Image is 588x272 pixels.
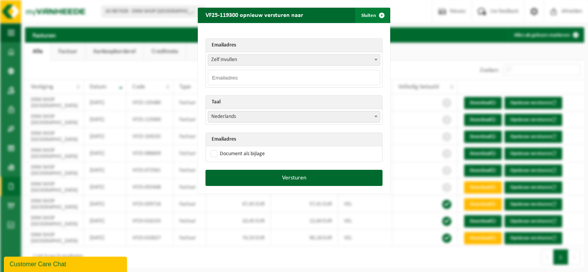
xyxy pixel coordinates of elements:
input: Emailadres [208,70,380,85]
h2: VF25-119300 opnieuw versturen naar [198,8,311,22]
button: Sluiten [355,8,389,23]
th: Taal [206,96,382,109]
label: Document als bijlage [209,148,265,160]
th: Emailadres [206,133,382,146]
button: Versturen [205,170,383,186]
th: Emailadres [206,39,382,52]
iframe: chat widget [4,255,129,272]
span: Zelf invullen [208,54,380,66]
span: Nederlands [208,111,380,123]
span: Zelf invullen [208,55,380,65]
span: Nederlands [208,111,380,122]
